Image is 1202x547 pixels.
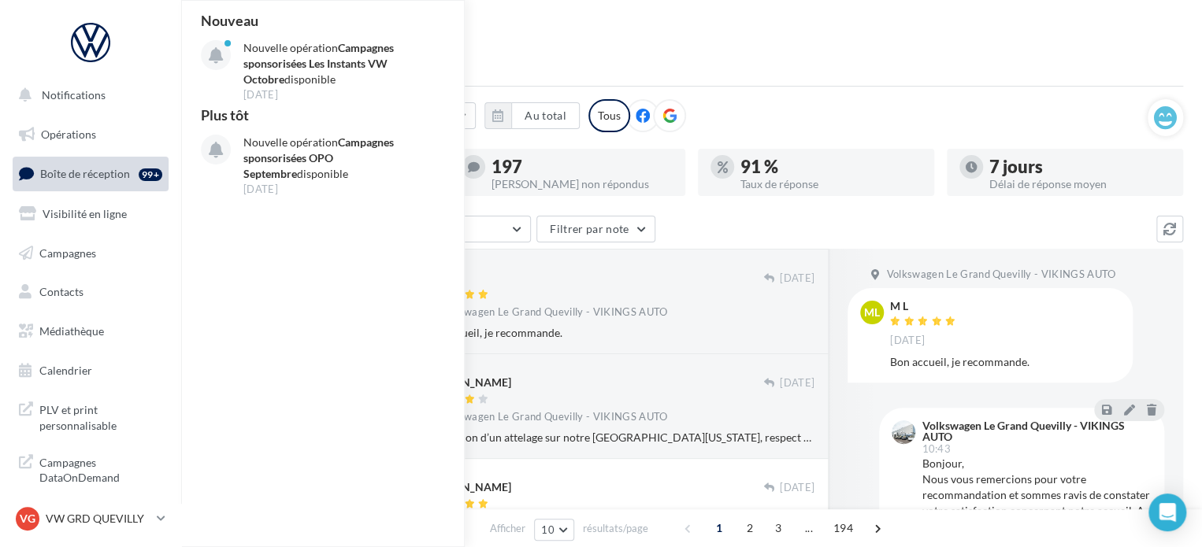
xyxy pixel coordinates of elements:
[780,272,814,286] span: [DATE]
[43,207,127,220] span: Visibilité en ligne
[438,305,667,320] span: Volkswagen Le Grand Quevilly - VIKINGS AUTO
[9,393,172,439] a: PLV et print personnalisable
[583,521,648,536] span: résultats/page
[41,128,96,141] span: Opérations
[890,354,1120,370] div: Bon accueil, je recommande.
[989,158,1170,176] div: 7 jours
[9,198,172,231] a: Visibilité en ligne
[886,268,1115,282] span: Volkswagen Le Grand Quevilly - VIKINGS AUTO
[40,167,130,180] span: Boîte de réception
[536,216,655,242] button: Filtrer par note
[9,275,172,309] a: Contacts
[9,315,172,348] a: Médiathèque
[890,301,959,312] div: M L
[864,305,880,320] span: ML
[827,516,859,541] span: 194
[511,102,580,129] button: Au total
[490,521,525,536] span: Afficher
[492,179,673,190] div: [PERSON_NAME] non répondus
[9,157,172,190] a: Boîte de réception99+
[541,523,555,536] span: 10
[922,444,951,454] span: 10:43
[438,410,667,424] span: Volkswagen Le Grand Quevilly - VIKINGS AUTO
[1148,493,1186,531] div: Open Intercom Messenger
[484,102,580,129] button: Au total
[20,511,35,527] span: VG
[737,516,762,541] span: 2
[423,479,511,495] div: [PERSON_NAME]
[13,504,169,534] a: VG VW GRD QUEVILLY
[39,285,83,298] span: Contacts
[423,375,511,390] div: [PERSON_NAME]
[780,376,814,390] span: [DATE]
[39,399,162,433] span: PLV et print personnalisable
[588,99,630,132] div: Tous
[534,519,574,541] button: 10
[707,516,732,541] span: 1
[200,25,1183,49] div: Boîte de réception
[39,246,96,259] span: Campagnes
[740,179,922,190] div: Taux de réponse
[139,168,162,181] div: 99+
[423,430,814,445] div: Installation d’un attelage sur notre [GEOGRAPHIC_DATA][US_STATE], respect du devis et du délai po...
[890,334,925,348] span: [DATE]
[9,445,172,492] a: Campagnes DataOnDemand
[9,118,172,151] a: Opérations
[922,420,1148,442] div: Volkswagen Le Grand Quevilly - VIKINGS AUTO
[42,88,106,102] span: Notifications
[780,481,814,495] span: [DATE]
[423,325,814,341] div: Bon accueil, je recommande.
[46,511,150,527] p: VW GRD QUEVILLY
[9,237,172,270] a: Campagnes
[9,79,165,112] button: Notifications
[989,179,1170,190] div: Délai de réponse moyen
[9,354,172,387] a: Calendrier
[740,158,922,176] div: 91 %
[39,324,104,338] span: Médiathèque
[39,364,92,377] span: Calendrier
[796,516,822,541] span: ...
[492,158,673,176] div: 197
[766,516,791,541] span: 3
[39,452,162,486] span: Campagnes DataOnDemand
